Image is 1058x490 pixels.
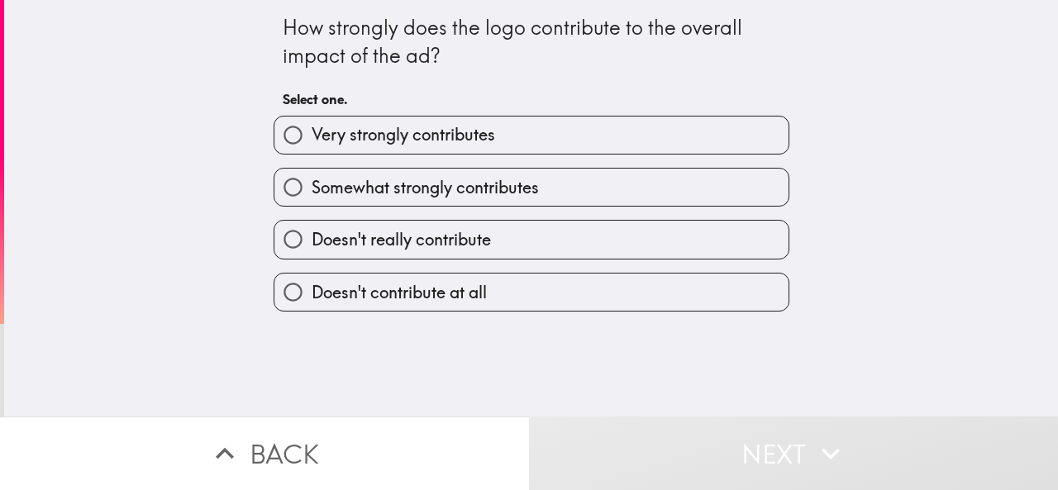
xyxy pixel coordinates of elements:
[283,90,780,108] h6: Select one.
[312,123,495,146] span: Very strongly contributes
[529,416,1058,490] button: Next
[312,228,491,251] span: Doesn't really contribute
[274,274,789,311] button: Doesn't contribute at all
[312,281,487,304] span: Doesn't contribute at all
[274,221,789,258] button: Doesn't really contribute
[283,14,780,69] div: How strongly does the logo contribute to the overall impact of the ad?
[312,176,539,199] span: Somewhat strongly contributes
[274,169,789,206] button: Somewhat strongly contributes
[274,117,789,154] button: Very strongly contributes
